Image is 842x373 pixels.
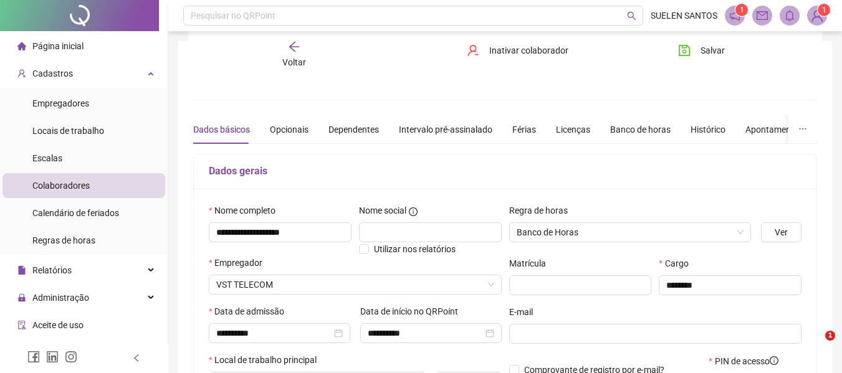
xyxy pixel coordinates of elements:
span: home [17,42,26,50]
span: Utilizar nos relatórios [374,244,456,254]
span: Empregadores [32,98,89,108]
span: Aceite de uso [32,320,84,330]
span: Regras de horas [32,235,95,245]
span: Escalas [32,153,62,163]
label: Matrícula [509,257,554,270]
span: 1 [740,6,744,14]
sup: 1 [735,4,748,16]
span: facebook [27,351,40,363]
div: Dados básicos [193,123,250,136]
span: search [627,11,636,21]
span: Relatórios [32,265,72,275]
iframe: Intercom live chat [800,331,830,361]
label: Data de admissão [209,305,292,318]
span: Colaboradores [32,181,90,191]
span: arrow-left [288,40,300,53]
span: left [132,354,141,362]
button: Inativar colaborador [457,40,578,60]
span: Administração [32,293,89,303]
div: Opcionais [270,123,309,136]
div: Histórico [691,123,725,136]
span: lock [17,293,26,302]
span: linkedin [46,351,59,363]
div: Banco de horas [610,123,671,136]
button: Ver [761,222,801,242]
span: Voltar [282,57,306,67]
span: 1 [822,6,826,14]
span: Salvar [701,44,725,57]
span: info-circle [409,207,418,216]
label: Cargo [659,257,696,270]
span: Cadastros [32,68,73,78]
label: Regra de horas [509,204,576,217]
span: info-circle [770,356,778,365]
button: ellipsis [788,115,817,144]
label: Empregador [209,256,270,270]
span: user-delete [467,44,479,57]
span: PIN de acesso [715,354,778,368]
span: ellipsis [798,125,807,133]
span: file [17,266,26,275]
span: mail [757,10,768,21]
span: Banco de Horas [517,223,744,242]
label: Nome completo [209,204,284,217]
span: Locais de trabalho [32,126,104,136]
div: Férias [512,123,536,136]
span: Calendário de feriados [32,208,119,218]
div: Licenças [556,123,590,136]
span: VST AGENCIAMENTO E SERVICOS LTDA [216,275,494,294]
div: Intervalo pré-assinalado [399,123,492,136]
span: SUELEN SANTOS [651,9,717,22]
span: Nome social [359,204,406,217]
img: 39589 [808,6,826,25]
label: Local de trabalho principal [209,353,325,367]
span: notification [729,10,740,21]
span: 1 [825,331,835,341]
span: user-add [17,69,26,78]
div: Apontamentos [745,123,803,136]
span: instagram [65,351,77,363]
span: Ver [775,225,788,239]
label: E-mail [509,305,541,319]
span: bell [784,10,795,21]
span: audit [17,321,26,329]
div: Dependentes [328,123,379,136]
h5: Dados gerais [209,164,801,179]
span: Inativar colaborador [489,44,568,57]
button: Salvar [669,40,734,60]
label: Data de início no QRPoint [360,305,466,318]
sup: Atualize o seu contato no menu Meus Dados [818,4,830,16]
span: Página inicial [32,41,84,51]
span: save [678,44,691,57]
